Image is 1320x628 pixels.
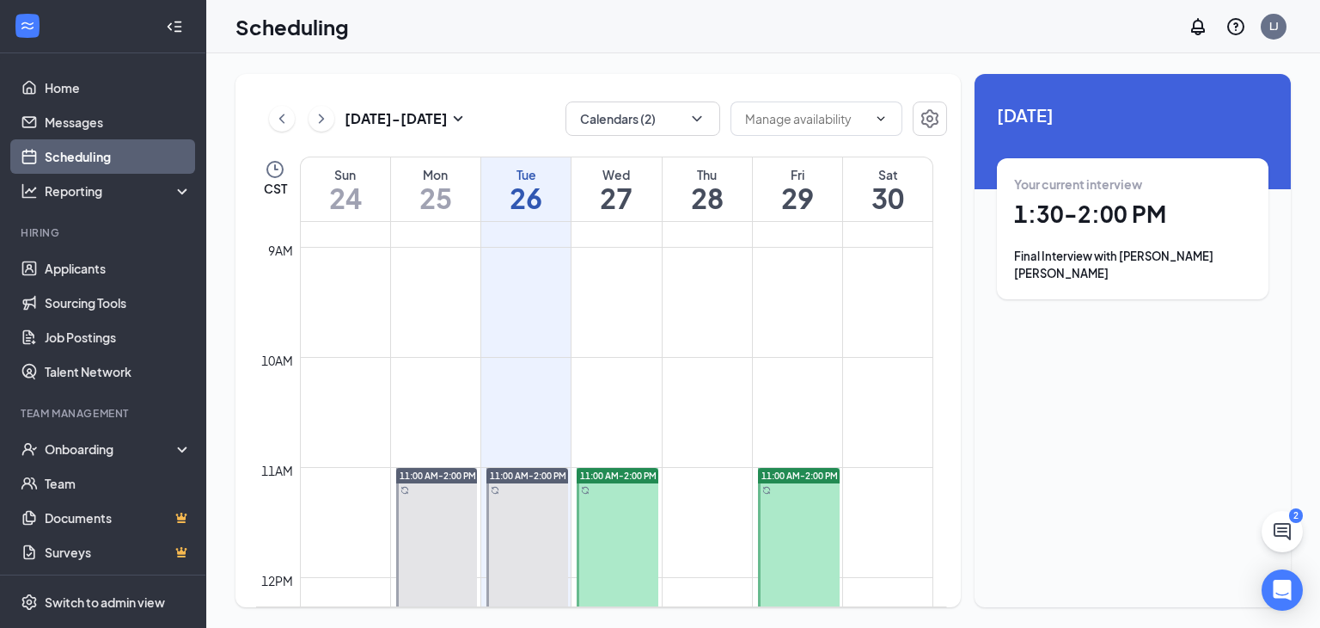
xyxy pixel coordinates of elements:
[481,157,571,221] a: August 26, 2025
[301,157,390,221] a: August 24, 2025
[663,166,752,183] div: Thu
[745,109,867,128] input: Manage availability
[1014,175,1251,193] div: Your current interview
[45,320,192,354] a: Job Postings
[1289,508,1303,523] div: 2
[481,183,571,212] h1: 26
[45,251,192,286] a: Applicants
[565,102,720,136] button: Calendars (2)ChevronDown
[1225,16,1246,37] svg: QuestionInfo
[1269,19,1279,34] div: LJ
[1188,16,1208,37] svg: Notifications
[753,183,842,212] h1: 29
[45,594,165,611] div: Switch to admin view
[391,166,480,183] div: Mon
[490,470,566,482] span: 11:00 AM-2:00 PM
[1014,200,1251,229] h1: 1:30 - 2:00 PM
[400,486,409,495] svg: Sync
[913,102,947,136] button: Settings
[301,183,390,212] h1: 24
[301,166,390,183] div: Sun
[265,159,285,180] svg: Clock
[491,486,499,495] svg: Sync
[345,109,448,128] h3: [DATE] - [DATE]
[761,470,838,482] span: 11:00 AM-2:00 PM
[571,166,661,183] div: Wed
[688,110,706,127] svg: ChevronDown
[21,594,38,611] svg: Settings
[920,108,940,129] svg: Settings
[843,166,932,183] div: Sat
[997,102,1268,128] span: [DATE]
[45,182,192,200] div: Reporting
[45,466,192,501] a: Team
[753,166,842,183] div: Fri
[21,225,188,240] div: Hiring
[874,112,888,126] svg: ChevronDown
[391,183,480,212] h1: 25
[1262,511,1303,552] button: ChatActive
[258,571,296,590] div: 12pm
[45,501,192,535] a: DocumentsCrown
[45,105,192,139] a: Messages
[663,183,752,212] h1: 28
[762,486,771,495] svg: Sync
[264,180,287,197] span: CST
[166,18,183,35] svg: Collapse
[45,71,192,105] a: Home
[481,166,571,183] div: Tue
[273,108,290,129] svg: ChevronLeft
[843,157,932,221] a: August 30, 2025
[400,470,476,482] span: 11:00 AM-2:00 PM
[19,17,36,34] svg: WorkstreamLogo
[571,157,661,221] a: August 27, 2025
[45,535,192,570] a: SurveysCrown
[265,241,296,260] div: 9am
[45,286,192,320] a: Sourcing Tools
[309,106,334,132] button: ChevronRight
[21,182,38,200] svg: Analysis
[1262,570,1303,611] div: Open Intercom Messenger
[313,108,330,129] svg: ChevronRight
[391,157,480,221] a: August 25, 2025
[581,486,590,495] svg: Sync
[580,470,657,482] span: 11:00 AM-2:00 PM
[843,183,932,212] h1: 30
[45,354,192,389] a: Talent Network
[269,106,295,132] button: ChevronLeft
[45,139,192,174] a: Scheduling
[258,461,296,480] div: 11am
[21,440,38,458] svg: UserCheck
[235,12,349,41] h1: Scheduling
[1014,248,1251,282] div: Final Interview with [PERSON_NAME] [PERSON_NAME]
[21,406,188,421] div: Team Management
[571,183,661,212] h1: 27
[663,157,752,221] a: August 28, 2025
[753,157,842,221] a: August 29, 2025
[258,351,296,370] div: 10am
[1272,521,1292,542] svg: ChatActive
[448,108,468,129] svg: SmallChevronDown
[45,440,177,458] div: Onboarding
